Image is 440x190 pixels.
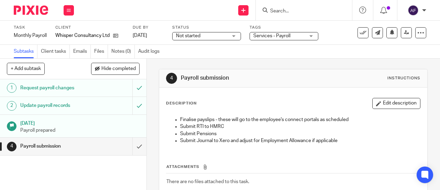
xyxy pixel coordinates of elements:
span: Attachments [166,165,199,169]
h1: Request payroll changes [20,83,90,93]
div: 1 [7,83,16,93]
p: Whisper Consultancy Ltd [55,32,110,39]
img: Pixie [14,6,48,15]
img: svg%3E [408,5,419,16]
p: Payroll prepared [20,127,140,134]
label: Due by [133,25,164,30]
a: Files [94,45,108,58]
button: Edit description [372,98,420,109]
p: Finalise payslips - these will go to the employee's connect portals as scheduled [180,116,420,123]
a: Client tasks [41,45,70,58]
button: Hide completed [91,63,140,74]
h1: Update payroll records [20,100,90,111]
div: Monthly Payroll [14,32,47,39]
p: Description [166,101,197,106]
p: Task completed. [373,18,407,25]
a: Notes (0) [111,45,135,58]
span: Services - Payroll [253,33,290,38]
p: Submit Journal to Xero and adjust for Employment Allowance if applicable [180,137,420,144]
p: Submit RTI to HMRC [180,123,420,130]
span: There are no files attached to this task. [166,179,249,184]
div: Instructions [387,76,420,81]
label: Client [55,25,124,30]
h1: Payroll submission [181,74,308,82]
div: 2 [7,101,16,111]
h1: [DATE] [20,118,140,127]
span: Hide completed [101,66,136,72]
a: Emails [73,45,91,58]
label: Status [172,25,241,30]
h1: Payroll submission [20,141,90,151]
button: + Add subtask [7,63,45,74]
div: 4 [166,73,177,84]
a: Audit logs [138,45,163,58]
a: Subtasks [14,45,37,58]
span: [DATE] [133,33,147,38]
label: Task [14,25,47,30]
span: Not started [176,33,200,38]
div: 4 [7,142,16,151]
p: Submit Pensions [180,130,420,137]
